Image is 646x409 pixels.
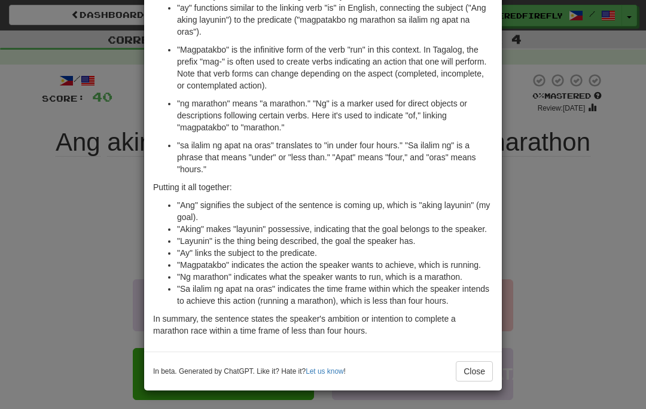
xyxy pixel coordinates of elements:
[177,247,493,259] li: "Ay" links the subject to the predicate.
[306,367,343,376] a: Let us know
[456,361,493,381] button: Close
[177,2,493,38] p: "ay" functions similar to the linking verb "is" in English, connecting the subject ("Ang aking la...
[177,283,493,307] li: "Sa ilalim ng apat na oras" indicates the time frame within which the speaker intends to achieve ...
[177,139,493,175] p: "sa ilalim ng apat na oras" translates to "in under four hours." "Sa ilalim ng" is a phrase that ...
[153,181,493,193] p: Putting it all together:
[177,271,493,283] li: "Ng marathon" indicates what the speaker wants to run, which is a marathon.
[177,259,493,271] li: "Magpatakbo" indicates the action the speaker wants to achieve, which is running.
[177,235,493,247] li: "Layunin" is the thing being described, the goal the speaker has.
[153,367,346,377] small: In beta. Generated by ChatGPT. Like it? Hate it? !
[177,97,493,133] p: "ng marathon" means "a marathon." "Ng" is a marker used for direct objects or descriptions follow...
[177,44,493,91] p: "Magpatakbo" is the infinitive form of the verb "run" in this context. In Tagalog, the prefix "ma...
[177,199,493,223] li: "Ang" signifies the subject of the sentence is coming up, which is "aking layunin" (my goal).
[177,223,493,235] li: "Aking" makes "layunin" possessive, indicating that the goal belongs to the speaker.
[153,313,493,337] p: In summary, the sentence states the speaker's ambition or intention to complete a marathon race w...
